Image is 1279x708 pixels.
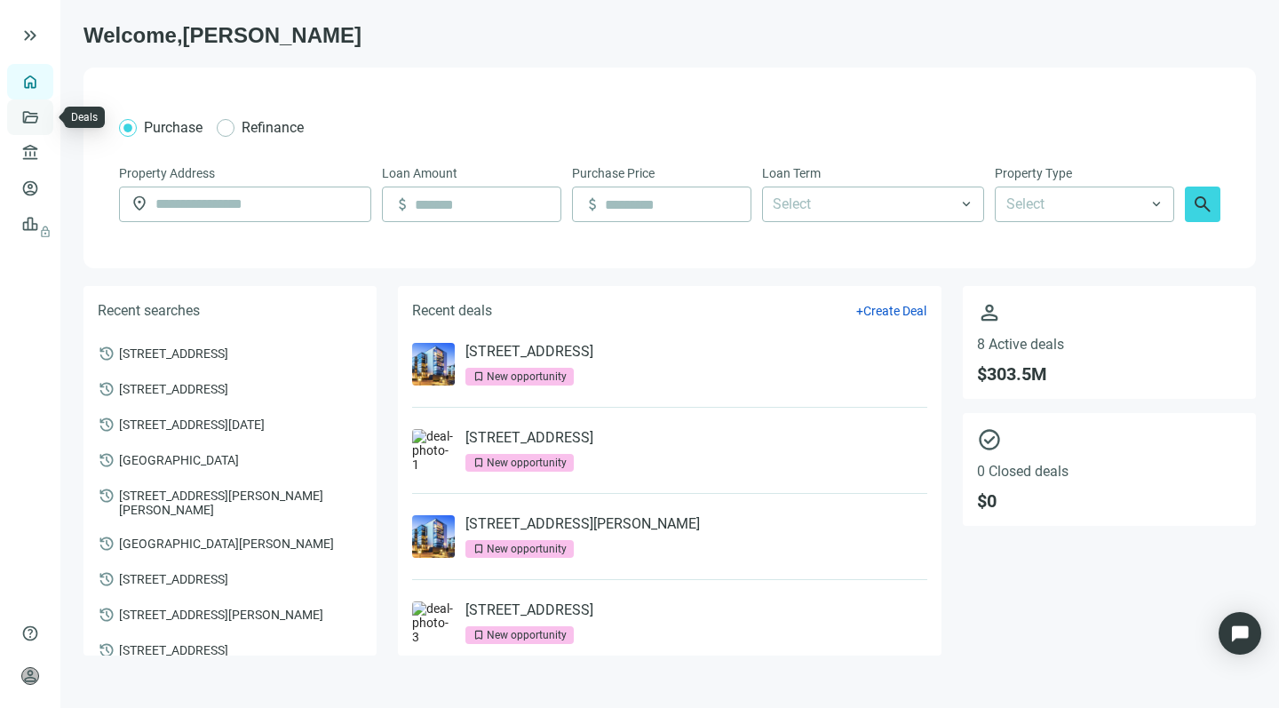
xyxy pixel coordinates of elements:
[144,119,203,136] span: Purchase
[412,343,455,386] img: deal-photo-0
[977,427,1242,452] span: check_circle
[1219,612,1261,655] div: Open Intercom Messenger
[473,370,485,383] span: bookmark
[119,641,228,657] span: [STREET_ADDRESS]
[98,345,115,362] span: history
[465,515,700,533] a: [STREET_ADDRESS][PERSON_NAME]
[977,300,1242,325] span: person
[98,641,115,659] span: history
[119,606,323,622] span: [STREET_ADDRESS][PERSON_NAME]
[119,451,239,467] span: [GEOGRAPHIC_DATA]
[995,163,1072,183] span: Property Type
[465,429,593,447] a: [STREET_ADDRESS]
[382,163,457,183] span: Loan Amount
[119,570,228,586] span: [STREET_ADDRESS]
[393,195,411,213] span: attach_money
[119,535,334,551] span: [GEOGRAPHIC_DATA][PERSON_NAME]
[977,463,1242,480] span: 0 Closed deals
[98,606,115,624] span: history
[98,535,115,553] span: history
[98,451,115,469] span: history
[21,667,39,685] span: person
[977,490,1242,512] span: $ 0
[487,626,567,644] div: New opportunity
[412,429,455,472] img: deal-photo-1
[412,601,455,644] img: deal-photo-3
[412,515,455,558] img: deal-photo-2
[487,368,567,386] div: New opportunity
[473,629,485,641] span: bookmark
[119,380,228,396] span: [STREET_ADDRESS]
[863,304,926,318] span: Create Deal
[1185,187,1220,222] button: search
[465,601,593,619] a: [STREET_ADDRESS]
[584,195,601,213] span: attach_money
[98,416,115,434] span: history
[98,380,115,398] span: history
[119,416,265,432] span: [STREET_ADDRESS][DATE]
[977,336,1242,353] span: 8 Active deals
[119,163,215,183] span: Property Address
[473,543,485,555] span: bookmark
[572,163,655,183] span: Purchase Price
[242,119,304,136] span: Refinance
[487,454,567,472] div: New opportunity
[98,487,115,505] span: history
[119,487,362,517] span: [STREET_ADDRESS][PERSON_NAME][PERSON_NAME]
[98,300,200,322] h5: Recent searches
[119,345,228,361] span: [STREET_ADDRESS]
[487,540,567,558] div: New opportunity
[21,624,39,642] span: help
[1192,194,1213,215] span: search
[473,457,485,469] span: bookmark
[20,25,41,46] button: keyboard_double_arrow_right
[762,163,821,183] span: Loan Term
[98,570,115,588] span: history
[83,21,1256,50] h1: Welcome, [PERSON_NAME]
[131,195,148,212] span: location_on
[856,304,863,318] span: +
[977,363,1242,385] span: $ 303.5M
[855,303,927,319] button: +Create Deal
[465,343,593,361] a: [STREET_ADDRESS]
[412,300,492,322] h5: Recent deals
